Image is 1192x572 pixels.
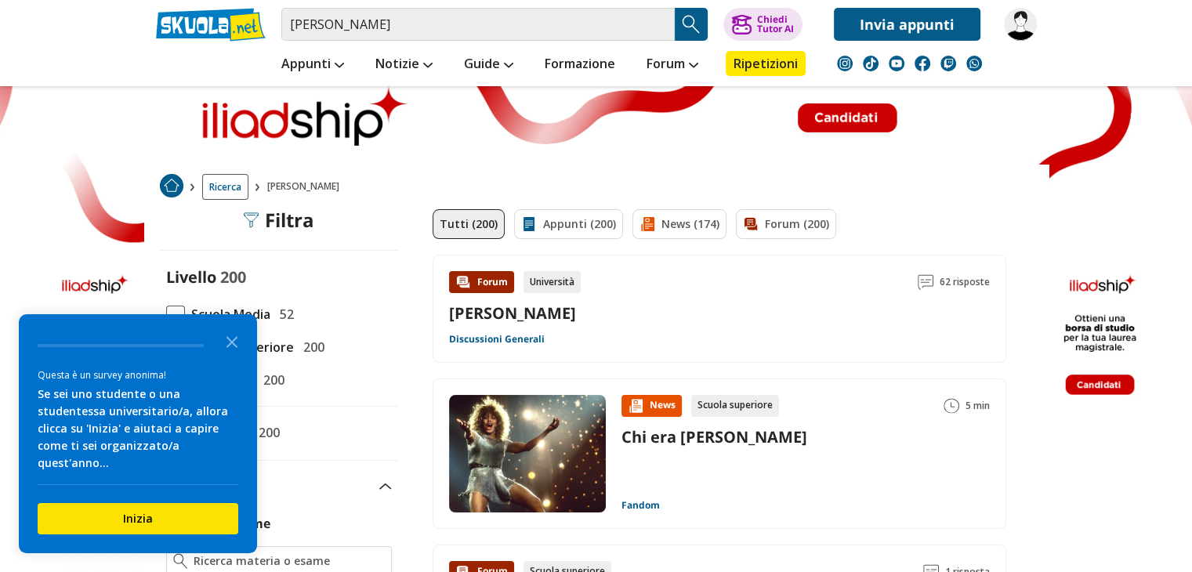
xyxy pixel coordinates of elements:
img: News filtro contenuto [639,216,655,232]
div: Questa è un survey anonima! [38,367,238,382]
img: Apri e chiudi sezione [379,483,392,490]
img: Appunti filtro contenuto [521,216,537,232]
div: Chiedi Tutor AI [756,15,793,34]
img: facebook [915,56,930,71]
img: twitch [940,56,956,71]
img: Home [160,174,183,197]
img: Tempo lettura [944,398,959,414]
span: 200 [252,422,280,443]
a: Fandom [621,499,660,512]
img: Forum contenuto [455,274,471,290]
button: Inizia [38,503,238,534]
a: Guide [460,51,517,79]
a: Forum (200) [736,209,836,239]
img: Cerca appunti, riassunti o versioni [679,13,703,36]
img: Ricerca materia o esame [173,553,188,569]
img: Bianca445566 [1004,8,1037,41]
a: Ricerca [202,174,248,200]
span: [PERSON_NAME] [267,174,346,200]
img: Immagine news [449,395,606,512]
div: Survey [19,314,257,553]
span: 52 [274,304,294,324]
a: Appunti (200) [514,209,623,239]
a: Formazione [541,51,619,79]
a: Home [160,174,183,200]
img: instagram [837,56,853,71]
button: ChiediTutor AI [723,8,803,41]
button: Close the survey [216,325,248,357]
button: Search Button [675,8,708,41]
div: Scuola superiore [691,395,779,417]
span: 5 min [966,395,990,417]
img: youtube [889,56,904,71]
label: Livello [166,266,216,288]
a: News (174) [632,209,726,239]
img: Forum filtro contenuto [743,216,759,232]
img: News contenuto [628,398,643,414]
a: Forum [643,51,702,79]
span: 200 [220,266,246,288]
a: Chi era [PERSON_NAME] [621,426,807,447]
img: Commenti lettura [918,274,933,290]
a: Notizie [371,51,437,79]
span: 62 risposte [940,271,990,293]
img: Filtra filtri mobile [243,212,259,228]
div: Filtra [243,209,314,231]
a: Tutti (200) [433,209,505,239]
div: Se sei uno studente o una studentessa universitario/a, allora clicca su 'Inizia' e aiutaci a capi... [38,386,238,472]
a: Ripetizioni [726,51,806,76]
a: Discussioni Generali [449,333,545,346]
img: WhatsApp [966,56,982,71]
a: Invia appunti [834,8,980,41]
div: News [621,395,682,417]
img: tiktok [863,56,879,71]
a: Appunti [277,51,348,79]
div: Forum [449,271,514,293]
input: Cerca appunti, riassunti o versioni [281,8,675,41]
span: Scuola Media [185,304,270,324]
span: 200 [257,370,284,390]
a: [PERSON_NAME] [449,302,576,324]
span: 200 [297,337,324,357]
div: Università [524,271,581,293]
input: Ricerca materia o esame [194,553,384,569]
